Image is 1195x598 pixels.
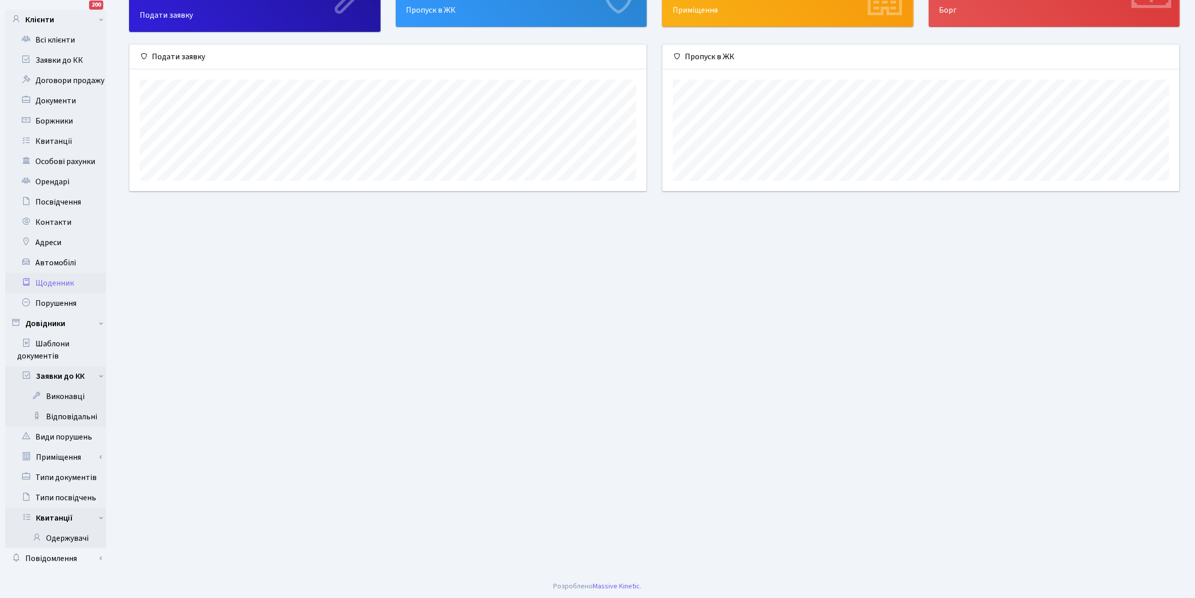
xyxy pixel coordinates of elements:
a: Договори продажу [5,70,106,91]
a: Повідомлення [5,548,106,569]
a: Посвідчення [5,192,106,212]
a: Довідники [5,313,106,334]
a: Квитанції [12,508,106,528]
a: Порушення [5,293,106,313]
a: Автомобілі [5,253,106,273]
a: Шаблони документів [5,334,106,366]
a: Орендарі [5,172,106,192]
a: Адреси [5,232,106,253]
div: Розроблено . [554,581,642,592]
a: Приміщення [12,447,106,467]
a: Типи посвідчень [5,488,106,508]
a: Відповідальні [12,407,106,427]
a: Щоденник [5,273,106,293]
a: Всі клієнти [5,30,106,50]
a: Одержувачі [12,528,106,548]
a: Документи [5,91,106,111]
a: Заявки до КК [12,366,106,386]
a: Квитанції [5,131,106,151]
a: Виконавці [12,386,106,407]
div: 200 [89,1,103,10]
a: Види порушень [5,427,106,447]
div: Пропуск в ЖК [663,45,1179,69]
a: Massive Kinetic [593,581,640,591]
a: Клієнти [5,10,106,30]
a: Типи документів [5,467,106,488]
a: Особові рахунки [5,151,106,172]
a: Боржники [5,111,106,131]
div: Подати заявку [130,45,646,69]
a: Контакти [5,212,106,232]
a: Заявки до КК [5,50,106,70]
